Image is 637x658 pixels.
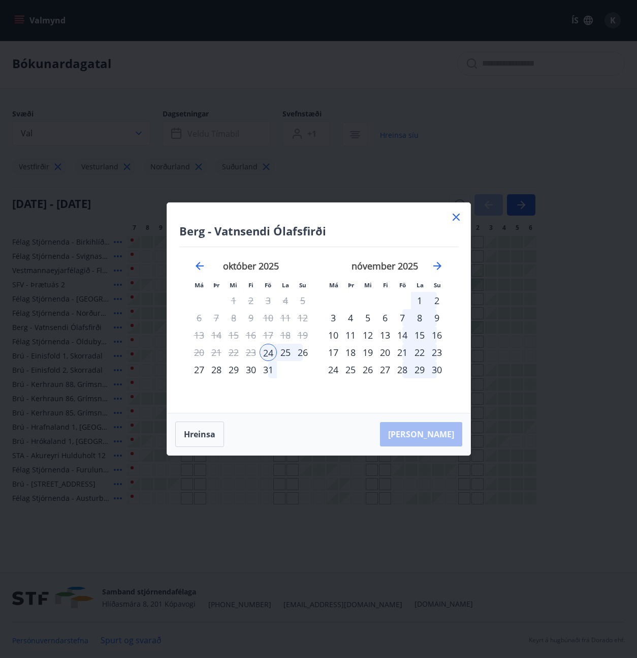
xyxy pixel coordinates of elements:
div: Move forward to switch to the next month. [431,260,443,272]
td: Choose föstudagur, 28. nóvember 2025 as your check-out date. It’s available. [394,361,411,378]
td: Choose mánudagur, 17. nóvember 2025 as your check-out date. It’s available. [325,344,342,361]
div: 14 [394,326,411,344]
div: 1 [411,292,428,309]
div: 31 [260,361,277,378]
small: Mi [230,281,237,289]
td: Choose fimmtudagur, 27. nóvember 2025 as your check-out date. It’s available. [376,361,394,378]
small: La [282,281,289,289]
div: 28 [394,361,411,378]
td: Not available. miðvikudagur, 22. október 2025 [225,344,242,361]
td: Choose þriðjudagur, 25. nóvember 2025 as your check-out date. It’s available. [342,361,359,378]
div: 13 [376,326,394,344]
td: Choose þriðjudagur, 28. október 2025 as your check-out date. It’s available. [208,361,225,378]
td: Not available. miðvikudagur, 8. október 2025 [225,309,242,326]
div: 27 [190,361,208,378]
div: 8 [411,309,428,326]
div: 17 [325,344,342,361]
td: Not available. föstudagur, 10. október 2025 [260,309,277,326]
td: Choose sunnudagur, 23. nóvember 2025 as your check-out date. It’s available. [428,344,445,361]
small: Má [329,281,338,289]
div: 5 [359,309,376,326]
td: Choose laugardagur, 1. nóvember 2025 as your check-out date. It’s available. [411,292,428,309]
td: Choose miðvikudagur, 5. nóvember 2025 as your check-out date. It’s available. [359,309,376,326]
small: Su [299,281,306,289]
div: 22 [411,344,428,361]
div: 25 [277,344,294,361]
div: 26 [294,344,311,361]
small: La [417,281,424,289]
div: 30 [428,361,445,378]
td: Not available. fimmtudagur, 9. október 2025 [242,309,260,326]
td: Choose miðvikudagur, 26. nóvember 2025 as your check-out date. It’s available. [359,361,376,378]
td: Not available. sunnudagur, 5. október 2025 [294,292,311,309]
td: Not available. laugardagur, 11. október 2025 [277,309,294,326]
td: Not available. föstudagur, 3. október 2025 [260,292,277,309]
td: Choose sunnudagur, 2. nóvember 2025 as your check-out date. It’s available. [428,292,445,309]
td: Not available. þriðjudagur, 21. október 2025 [208,344,225,361]
div: 24 [325,361,342,378]
td: Not available. laugardagur, 4. október 2025 [277,292,294,309]
td: Choose fimmtudagur, 13. nóvember 2025 as your check-out date. It’s available. [376,326,394,344]
td: Selected as start date. föstudagur, 24. október 2025 [260,344,277,361]
div: 16 [428,326,445,344]
td: Choose laugardagur, 8. nóvember 2025 as your check-out date. It’s available. [411,309,428,326]
strong: nóvember 2025 [352,260,418,272]
small: Mi [364,281,372,289]
td: Not available. sunnudagur, 12. október 2025 [294,309,311,326]
td: Not available. miðvikudagur, 1. október 2025 [225,292,242,309]
td: Choose þriðjudagur, 4. nóvember 2025 as your check-out date. It’s available. [342,309,359,326]
strong: október 2025 [223,260,279,272]
td: Not available. mánudagur, 20. október 2025 [190,344,208,361]
td: Choose sunnudagur, 9. nóvember 2025 as your check-out date. It’s available. [428,309,445,326]
td: Not available. mánudagur, 6. október 2025 [190,309,208,326]
td: Choose laugardagur, 29. nóvember 2025 as your check-out date. It’s available. [411,361,428,378]
div: 2 [428,292,445,309]
div: 12 [359,326,376,344]
div: 24 [260,344,277,361]
div: 4 [342,309,359,326]
td: Choose þriðjudagur, 11. nóvember 2025 as your check-out date. It’s available. [342,326,359,344]
td: Choose föstudagur, 14. nóvember 2025 as your check-out date. It’s available. [394,326,411,344]
td: Choose laugardagur, 25. október 2025 as your check-out date. It’s available. [277,344,294,361]
div: 9 [428,309,445,326]
td: Choose föstudagur, 7. nóvember 2025 as your check-out date. It’s available. [394,309,411,326]
div: Aðeins útritun í boði [242,309,260,326]
td: Not available. miðvikudagur, 15. október 2025 [225,326,242,344]
div: Aðeins útritun í boði [242,326,260,344]
td: Choose miðvikudagur, 12. nóvember 2025 as your check-out date. It’s available. [359,326,376,344]
td: Choose fimmtudagur, 30. október 2025 as your check-out date. It’s available. [242,361,260,378]
td: Choose fimmtudagur, 6. nóvember 2025 as your check-out date. It’s available. [376,309,394,326]
small: Su [434,281,441,289]
td: Choose föstudagur, 21. nóvember 2025 as your check-out date. It’s available. [394,344,411,361]
td: Choose sunnudagur, 30. nóvember 2025 as your check-out date. It’s available. [428,361,445,378]
div: Move backward to switch to the previous month. [194,260,206,272]
td: Choose mánudagur, 24. nóvember 2025 as your check-out date. It’s available. [325,361,342,378]
div: 19 [359,344,376,361]
td: Not available. fimmtudagur, 2. október 2025 [242,292,260,309]
div: 10 [325,326,342,344]
td: Choose föstudagur, 31. október 2025 as your check-out date. It’s available. [260,361,277,378]
td: Choose laugardagur, 22. nóvember 2025 as your check-out date. It’s available. [411,344,428,361]
div: 3 [325,309,342,326]
div: 29 [225,361,242,378]
div: 20 [376,344,394,361]
div: 6 [376,309,394,326]
small: Má [195,281,204,289]
small: Fö [399,281,406,289]
small: Fö [265,281,271,289]
small: Þr [213,281,219,289]
div: 30 [242,361,260,378]
div: 11 [342,326,359,344]
small: Þr [348,281,354,289]
td: Not available. þriðjudagur, 14. október 2025 [208,326,225,344]
div: 28 [208,361,225,378]
div: Calendar [179,247,458,401]
div: 23 [428,344,445,361]
div: 18 [342,344,359,361]
td: Choose mánudagur, 27. október 2025 as your check-out date. It’s available. [190,361,208,378]
td: Not available. föstudagur, 17. október 2025 [260,326,277,344]
td: Choose mánudagur, 3. nóvember 2025 as your check-out date. It’s available. [325,309,342,326]
td: Not available. mánudagur, 13. október 2025 [190,326,208,344]
div: 21 [394,344,411,361]
div: 27 [376,361,394,378]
